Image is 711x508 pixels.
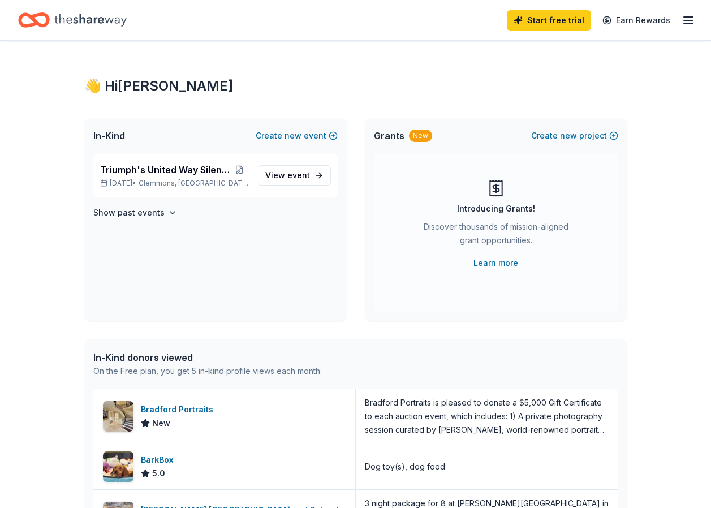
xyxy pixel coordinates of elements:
div: Discover thousands of mission-aligned grant opportunities. [419,220,573,252]
button: Createnewproject [531,129,618,143]
div: Bradford Portraits is pleased to donate a $5,000 Gift Certificate to each auction event, which in... [365,396,609,437]
span: Triumph's United Way Silent Auction [100,163,231,176]
span: Clemmons, [GEOGRAPHIC_DATA] [139,179,248,188]
span: In-Kind [93,129,125,143]
a: View event [258,165,331,186]
p: [DATE] • [100,179,249,188]
div: New [409,130,432,142]
img: Image for Bradford Portraits [103,401,133,432]
span: event [287,170,310,180]
button: Show past events [93,206,177,219]
div: Introducing Grants! [457,202,535,216]
a: Start free trial [507,10,591,31]
div: On the Free plan, you get 5 in-kind profile views each month. [93,364,322,378]
img: Image for BarkBox [103,451,133,482]
div: Dog toy(s), dog food [365,460,445,473]
div: In-Kind donors viewed [93,351,322,364]
a: Learn more [473,256,518,270]
div: 👋 Hi [PERSON_NAME] [84,77,627,95]
button: Createnewevent [256,129,338,143]
a: Earn Rewards [596,10,677,31]
span: new [560,129,577,143]
h4: Show past events [93,206,165,219]
div: Bradford Portraits [141,403,218,416]
span: new [285,129,301,143]
span: 5.0 [152,467,165,480]
span: View [265,169,310,182]
span: Grants [374,129,404,143]
a: Home [18,7,127,33]
span: New [152,416,170,430]
div: BarkBox [141,453,178,467]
